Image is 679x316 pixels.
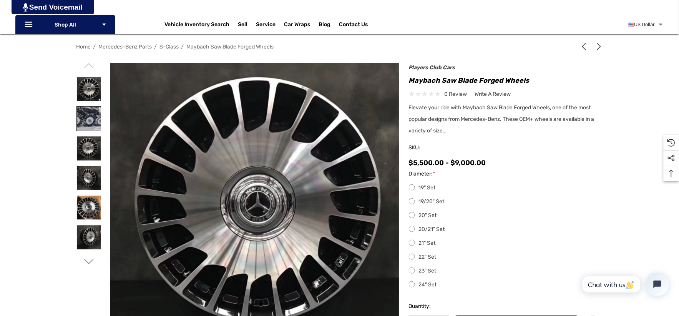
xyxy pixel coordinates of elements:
a: Home [76,43,91,50]
label: 22" Set [409,252,603,262]
img: S680 Maybach Wheels [77,225,101,249]
img: PjwhLS0gR2VuZXJhdG9yOiBHcmF2aXQuaW8gLS0+PHN2ZyB4bWxucz0iaHR0cDovL3d3dy53My5vcmcvMjAwMC9zdmciIHhtb... [23,3,28,12]
label: 24" Set [409,280,603,289]
label: 19" Set [409,183,603,192]
p: Shop All [15,15,115,34]
img: Maybach Wheels [77,166,101,190]
a: Contact Us [339,21,368,30]
a: USD [628,17,664,32]
label: 21" Set [409,239,603,248]
img: Maybach Wheels [77,196,101,220]
svg: Recently Viewed [667,139,675,147]
label: 23" Set [409,266,603,276]
span: $5,500.00 - $9,000.00 [409,159,486,167]
img: Maybach Wheels [77,77,101,101]
svg: Go to slide 2 of 2 [84,61,93,70]
a: Car Wraps [284,17,319,32]
span: SKU: [409,142,447,153]
a: Sell [238,17,256,32]
span: Write a Review [475,91,511,98]
h1: Maybach Saw Blade Forged Wheels [409,74,603,87]
label: 20" Set [409,211,603,220]
a: S-Class [160,43,179,50]
svg: Social Media [667,154,675,162]
label: 20/21" Set [409,225,603,234]
svg: Icon Arrow Down [101,22,107,27]
img: Maybach Wheels [77,136,101,161]
label: 19/20" Set [409,197,603,206]
svg: Top [664,170,679,177]
a: Next [592,43,603,50]
label: Diameter: [409,169,603,179]
span: 0 review [445,89,467,99]
a: Write a Review [475,89,511,99]
svg: Icon Line [24,20,35,29]
a: Mercedes-Benz Parts [99,43,152,50]
span: Sell [238,21,248,30]
a: Maybach Saw Blade Forged Wheels [187,43,274,50]
iframe: Tidio Chat [574,266,676,303]
img: Maybach Wheels [77,107,101,131]
label: Quantity: [409,302,449,311]
a: Vehicle Inventory Search [165,21,230,30]
a: Blog [319,21,331,30]
nav: Breadcrumb [76,40,603,54]
a: Service [256,21,276,30]
a: Players Club Cars [409,64,455,71]
svg: Go to slide 2 of 2 [84,257,93,267]
a: Previous [580,43,591,50]
span: Car Wraps [284,21,310,30]
span: Elevate your ride with Maybach Saw Blade Forged Wheels, one of the most popular designs from Merc... [409,104,594,134]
